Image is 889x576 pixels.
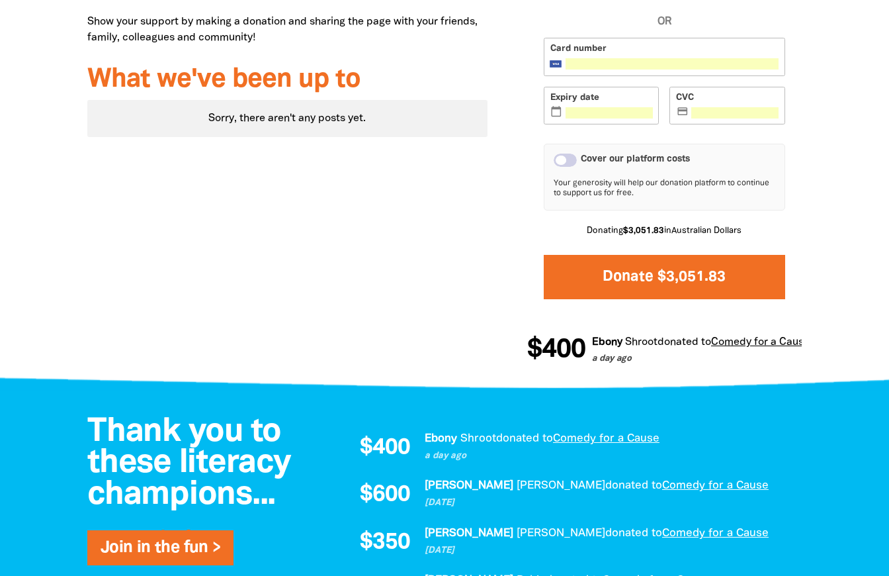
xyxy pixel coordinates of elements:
[550,106,563,118] i: calendar_today
[87,100,487,137] div: Paginated content
[425,528,513,538] em: [PERSON_NAME]
[657,338,710,347] span: donated to
[591,353,809,366] p: a day ago
[360,532,411,554] span: $350
[544,225,785,238] p: Donating in Australian Dollars
[566,58,779,70] iframe: To enrich screen reader interactions, please activate Accessibility in Grammarly extension settings
[591,338,622,347] em: Ebony
[87,66,487,95] h3: What we've been up to
[553,434,659,444] a: Comedy for a Cause
[425,450,788,463] p: a day ago
[101,540,220,555] a: Join in the fun >
[517,528,605,538] em: [PERSON_NAME]
[550,60,562,68] img: Visa
[360,437,411,459] span: $400
[554,154,577,167] button: Cover our platform costs
[566,107,653,119] iframe: Secure expiration date input frame
[605,481,662,491] span: donated to
[554,178,775,201] p: Your generosity will help our donation platform to continue to support us for free.
[710,338,809,347] a: Comedy for a Cause
[544,14,785,30] span: OR
[517,481,605,491] em: [PERSON_NAME]
[425,544,788,557] p: [DATE]
[425,434,457,444] em: Ebony
[527,329,802,371] div: Donation stream
[691,107,779,119] iframe: Secure CVC input frame
[460,434,496,444] em: Shroot
[624,338,657,347] em: Shroot
[425,497,788,510] p: [DATE]
[544,255,785,299] button: Donate $3,051.83
[623,227,664,235] b: $3,051.83
[605,528,662,538] span: donated to
[496,434,553,444] span: donated to
[662,481,769,491] a: Comedy for a Cause
[360,484,411,506] span: $600
[662,528,769,538] a: Comedy for a Cause
[425,481,513,491] em: [PERSON_NAME]
[677,106,689,118] i: credit_card
[87,100,487,137] div: Sorry, there aren't any posts yet.
[87,417,290,510] span: Thank you to these literacy champions...
[527,337,585,363] span: $400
